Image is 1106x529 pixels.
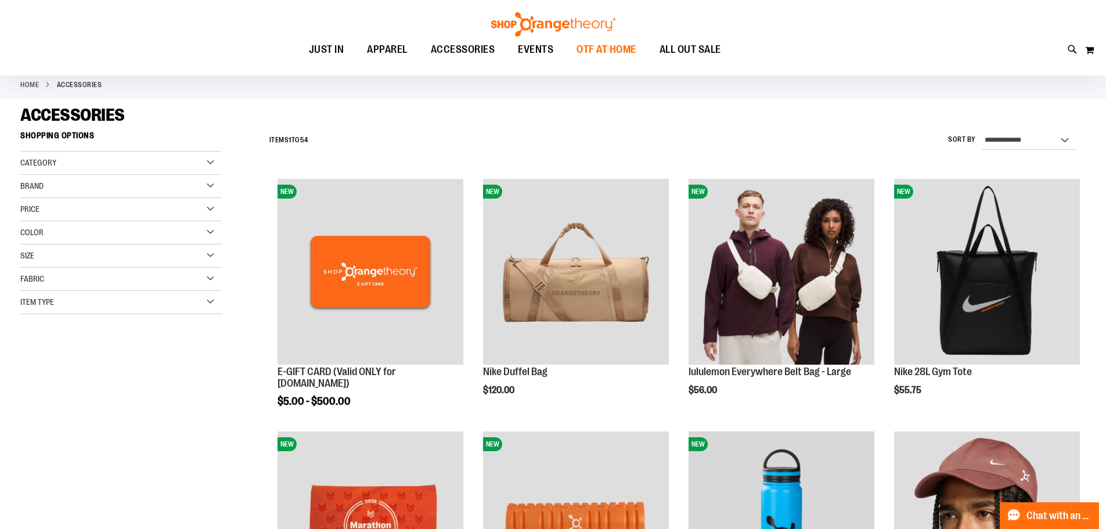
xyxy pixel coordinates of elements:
[483,385,516,395] span: $120.00
[278,179,463,366] a: E-GIFT CARD (Valid ONLY for ShopOrangetheory.com)NEW
[894,366,972,377] a: Nike 28L Gym Tote
[309,37,344,63] span: JUST IN
[689,179,874,365] img: lululemon Everywhere Belt Bag - Large
[20,105,125,125] span: ACCESSORIES
[278,395,351,407] span: $5.00 - $500.00
[20,228,44,237] span: Color
[689,366,851,377] a: lululemon Everywhere Belt Bag - Large
[894,179,1080,366] a: Nike 28L Gym ToteNEW
[278,437,297,451] span: NEW
[483,179,669,365] img: Nike Duffel Bag
[894,185,913,199] span: NEW
[367,37,408,63] span: APPAREL
[20,80,39,90] a: Home
[689,185,708,199] span: NEW
[483,179,669,366] a: Nike Duffel BagNEW
[1000,502,1100,529] button: Chat with an Expert
[948,135,976,145] label: Sort By
[289,136,291,144] span: 1
[577,37,636,63] span: OTF AT HOME
[20,274,44,283] span: Fabric
[278,179,463,365] img: E-GIFT CARD (Valid ONLY for ShopOrangetheory.com)
[1026,510,1092,521] span: Chat with an Expert
[689,437,708,451] span: NEW
[894,179,1080,365] img: Nike 28L Gym Tote
[20,158,56,167] span: Category
[888,173,1086,425] div: product
[20,181,44,190] span: Brand
[660,37,721,63] span: ALL OUT SALE
[518,37,553,63] span: EVENTS
[894,385,923,395] span: $55.75
[278,185,297,199] span: NEW
[483,437,502,451] span: NEW
[431,37,495,63] span: ACCESSORIES
[683,173,880,425] div: product
[278,366,396,389] a: E-GIFT CARD (Valid ONLY for [DOMAIN_NAME])
[20,125,221,152] strong: Shopping Options
[272,173,469,436] div: product
[20,204,39,214] span: Price
[269,131,308,149] h2: Items to
[20,251,34,260] span: Size
[689,385,719,395] span: $56.00
[57,80,102,90] strong: ACCESSORIES
[689,179,874,366] a: lululemon Everywhere Belt Bag - LargeNEW
[20,297,54,307] span: Item Type
[477,173,675,425] div: product
[483,366,547,377] a: Nike Duffel Bag
[483,185,502,199] span: NEW
[489,12,617,37] img: Shop Orangetheory
[300,136,308,144] span: 54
